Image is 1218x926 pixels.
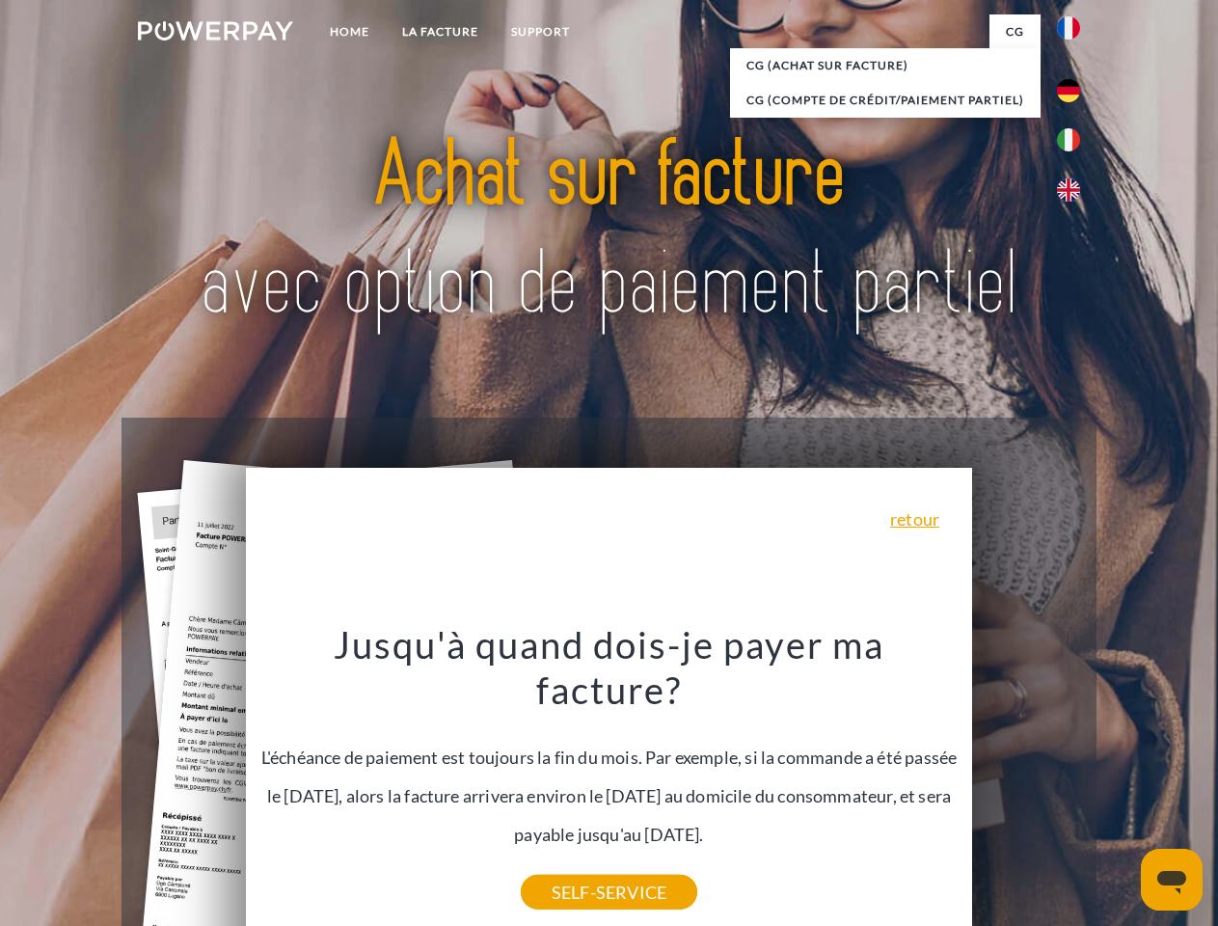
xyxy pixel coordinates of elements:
[1057,178,1080,202] img: en
[730,83,1041,118] a: CG (Compte de crédit/paiement partiel)
[1057,79,1080,102] img: de
[257,621,961,892] div: L'échéance de paiement est toujours la fin du mois. Par exemple, si la commande a été passée le [...
[890,510,939,528] a: retour
[313,14,386,49] a: Home
[184,93,1034,369] img: title-powerpay_fr.svg
[521,875,697,910] a: SELF-SERVICE
[386,14,495,49] a: LA FACTURE
[1057,16,1080,40] img: fr
[1057,128,1080,151] img: it
[257,621,961,714] h3: Jusqu'à quand dois-je payer ma facture?
[989,14,1041,49] a: CG
[730,48,1041,83] a: CG (achat sur facture)
[495,14,586,49] a: Support
[138,21,293,41] img: logo-powerpay-white.svg
[1141,849,1203,911] iframe: Bouton de lancement de la fenêtre de messagerie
